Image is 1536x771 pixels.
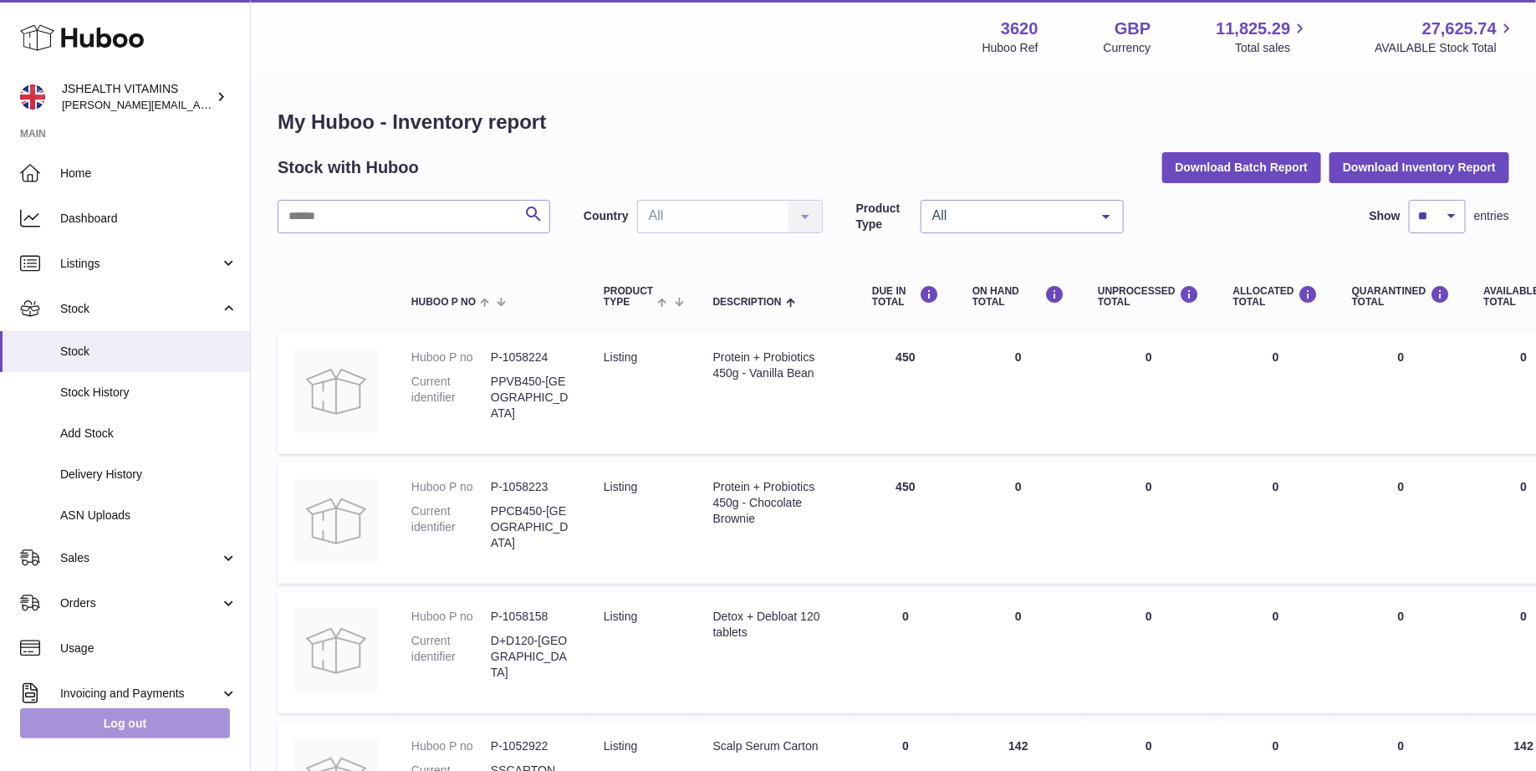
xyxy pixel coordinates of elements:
[491,350,570,365] dd: P-1058224
[713,297,782,308] span: Description
[60,344,237,360] span: Stock
[1098,285,1200,308] div: UNPROCESSED Total
[60,641,237,656] span: Usage
[60,467,237,483] span: Delivery History
[856,201,912,232] label: Product Type
[1217,333,1335,454] td: 0
[1115,18,1151,40] strong: GBP
[491,633,570,681] dd: D+D120-[GEOGRAPHIC_DATA]
[1217,592,1335,713] td: 0
[1375,40,1516,56] span: AVAILABLE Stock Total
[60,508,237,523] span: ASN Uploads
[1235,40,1309,56] span: Total sales
[491,609,570,625] dd: P-1058158
[872,285,939,308] div: DUE IN TOTAL
[713,609,839,641] div: Detox + Debloat 120 tablets
[60,166,237,181] span: Home
[972,285,1064,308] div: ON HAND Total
[1352,285,1451,308] div: QUARANTINED Total
[491,479,570,495] dd: P-1058223
[604,480,637,493] span: listing
[60,385,237,401] span: Stock History
[411,503,491,551] dt: Current identifier
[604,610,637,623] span: listing
[1422,18,1497,40] span: 27,625.74
[1370,208,1401,224] label: Show
[20,708,230,738] a: Log out
[855,333,956,454] td: 450
[604,286,653,308] span: Product Type
[1398,739,1405,753] span: 0
[20,84,45,110] img: francesca@jshealthvitamins.com
[1398,350,1405,364] span: 0
[956,333,1081,454] td: 0
[604,350,637,364] span: listing
[491,503,570,551] dd: PPCB450-[GEOGRAPHIC_DATA]
[713,479,839,527] div: Protein + Probiotics 450g - Chocolate Brownie
[1398,480,1405,493] span: 0
[60,595,220,611] span: Orders
[956,462,1081,584] td: 0
[1398,610,1405,623] span: 0
[60,426,237,442] span: Add Stock
[294,479,378,563] img: product image
[278,109,1509,135] h1: My Huboo - Inventory report
[1474,208,1509,224] span: entries
[62,81,212,113] div: JSHEALTH VITAMINS
[278,156,419,179] h2: Stock with Huboo
[62,98,335,111] span: [PERSON_NAME][EMAIL_ADDRESS][DOMAIN_NAME]
[294,350,378,433] img: product image
[855,592,956,713] td: 0
[1217,462,1335,584] td: 0
[713,738,839,754] div: Scalp Serum Carton
[604,739,637,753] span: listing
[1081,462,1217,584] td: 0
[584,208,629,224] label: Country
[411,350,491,365] dt: Huboo P no
[1233,285,1319,308] div: ALLOCATED Total
[294,609,378,692] img: product image
[60,211,237,227] span: Dashboard
[411,374,491,421] dt: Current identifier
[928,207,1089,224] span: All
[491,738,570,754] dd: P-1052922
[411,479,491,495] dt: Huboo P no
[713,350,839,381] div: Protein + Probiotics 450g - Vanilla Bean
[956,592,1081,713] td: 0
[1216,18,1290,40] span: 11,825.29
[1162,152,1322,182] button: Download Batch Report
[60,301,220,317] span: Stock
[1001,18,1038,40] strong: 3620
[411,609,491,625] dt: Huboo P no
[491,374,570,421] dd: PPVB450-[GEOGRAPHIC_DATA]
[982,40,1038,56] div: Huboo Ref
[411,633,491,681] dt: Current identifier
[411,297,476,308] span: Huboo P no
[1104,40,1151,56] div: Currency
[1375,18,1516,56] a: 27,625.74 AVAILABLE Stock Total
[60,256,220,272] span: Listings
[411,738,491,754] dt: Huboo P no
[855,462,956,584] td: 450
[1081,592,1217,713] td: 0
[1081,333,1217,454] td: 0
[1329,152,1509,182] button: Download Inventory Report
[1216,18,1309,56] a: 11,825.29 Total sales
[60,686,220,702] span: Invoicing and Payments
[60,550,220,566] span: Sales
